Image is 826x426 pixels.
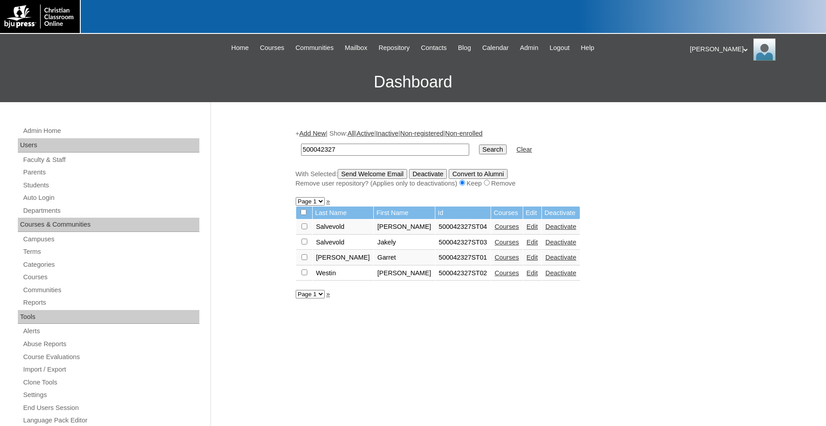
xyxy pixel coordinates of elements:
[527,269,538,277] a: Edit
[478,43,513,53] a: Calendar
[495,223,519,230] a: Courses
[22,234,199,245] a: Campuses
[445,130,483,137] a: Non-enrolled
[449,169,508,179] input: Convert to Alumni
[231,43,249,53] span: Home
[374,250,435,265] td: Garret
[22,297,199,308] a: Reports
[527,254,538,261] a: Edit
[374,235,435,250] td: Jakely
[458,43,471,53] span: Blog
[18,310,199,324] div: Tools
[22,246,199,257] a: Terms
[545,239,576,246] a: Deactivate
[22,205,199,216] a: Departments
[417,43,451,53] a: Contacts
[527,223,538,230] a: Edit
[22,389,199,401] a: Settings
[4,62,822,102] h3: Dashboard
[18,218,199,232] div: Courses & Communities
[376,130,399,137] a: Inactive
[260,43,285,53] span: Courses
[22,339,199,350] a: Abuse Reports
[576,43,599,53] a: Help
[545,223,576,230] a: Deactivate
[22,154,199,165] a: Faculty & Staff
[545,43,574,53] a: Logout
[374,43,414,53] a: Repository
[18,138,199,153] div: Users
[227,43,253,53] a: Home
[22,125,199,136] a: Admin Home
[374,207,435,219] td: First Name
[409,169,447,179] input: Deactivate
[22,167,199,178] a: Parents
[516,146,532,153] a: Clear
[400,130,443,137] a: Non-registered
[374,266,435,281] td: [PERSON_NAME]
[338,169,407,179] input: Send Welcome Email
[545,269,576,277] a: Deactivate
[22,415,199,426] a: Language Pack Editor
[479,145,507,154] input: Search
[22,180,199,191] a: Students
[347,130,355,137] a: All
[495,239,519,246] a: Courses
[296,169,737,188] div: With Selected:
[313,219,374,235] td: Salvevold
[4,4,75,29] img: logo-white.png
[581,43,594,53] span: Help
[256,43,289,53] a: Courses
[435,219,491,235] td: 500042327ST04
[516,43,543,53] a: Admin
[345,43,368,53] span: Mailbox
[545,254,576,261] a: Deactivate
[435,235,491,250] td: 500042327ST03
[435,266,491,281] td: 500042327ST02
[690,38,817,61] div: [PERSON_NAME]
[421,43,447,53] span: Contacts
[22,272,199,283] a: Courses
[291,43,338,53] a: Communities
[454,43,475,53] a: Blog
[313,207,374,219] td: Last Name
[520,43,539,53] span: Admin
[22,352,199,363] a: Course Evaluations
[495,269,519,277] a: Courses
[491,207,523,219] td: Courses
[753,38,776,61] img: Jonelle Rodriguez
[326,290,330,298] a: »
[542,207,580,219] td: Deactivate
[435,207,491,219] td: Id
[22,326,199,337] a: Alerts
[22,377,199,388] a: Clone Tools
[495,254,519,261] a: Courses
[435,250,491,265] td: 500042327ST01
[22,364,199,375] a: Import / Export
[296,129,737,188] div: + | Show: | | | |
[296,179,737,188] div: Remove user repository? (Applies only to deactivations) Keep Remove
[22,285,199,296] a: Communities
[22,259,199,270] a: Categories
[22,402,199,414] a: End Users Session
[482,43,508,53] span: Calendar
[326,198,330,205] a: »
[299,130,326,137] a: Add New
[549,43,570,53] span: Logout
[313,235,374,250] td: Salvevold
[313,250,374,265] td: [PERSON_NAME]
[356,130,374,137] a: Active
[295,43,334,53] span: Communities
[301,144,469,156] input: Search
[313,266,374,281] td: Westin
[379,43,410,53] span: Repository
[523,207,541,219] td: Edit
[374,219,435,235] td: [PERSON_NAME]
[527,239,538,246] a: Edit
[22,192,199,203] a: Auto Login
[340,43,372,53] a: Mailbox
